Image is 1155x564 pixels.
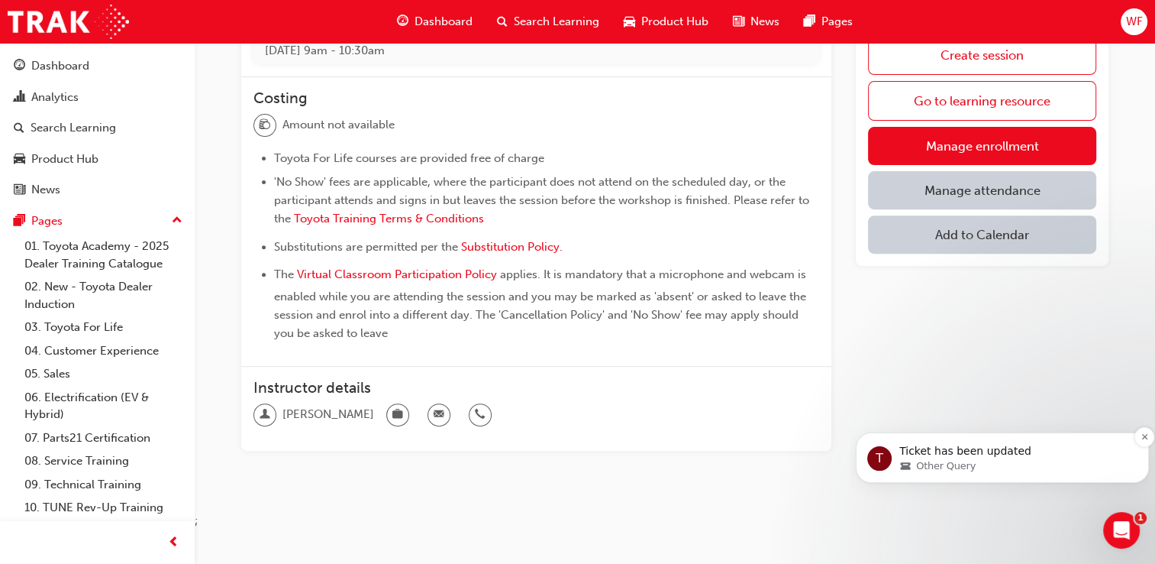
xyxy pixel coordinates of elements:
[274,240,458,254] span: Substitutions are permitted per the
[1103,512,1140,549] iframe: Intercom live chat
[18,449,189,473] a: 08. Service Training
[18,473,189,497] a: 09. Technical Training
[31,119,116,137] div: Search Learning
[6,176,189,204] a: News
[611,6,721,37] a: car-iconProduct Hub
[18,386,189,426] a: 06. Electrification (EV & Hybrid)
[868,127,1096,165] a: Manage enrollment
[253,36,819,64] td: [DATE] 9am - 10:30am
[721,6,792,37] a: news-iconNews
[18,235,189,275] a: 01. Toyota Academy - 2025 Dealer Training Catalogue
[31,89,79,106] div: Analytics
[392,405,403,425] span: briefcase-icon
[868,81,1096,121] a: Go to learning resource
[18,520,189,543] a: All Pages
[253,379,819,397] h3: Instructor details
[274,175,812,225] span: 'No Show' fees are applicable, where the participant does not attend on the scheduled day, or the...
[514,13,599,31] span: Search Learning
[18,316,189,339] a: 03. Toyota For Life
[475,405,486,425] span: phone-icon
[6,207,189,235] button: Pages
[497,12,508,31] span: search-icon
[18,339,189,363] a: 04. Customer Experience
[8,5,129,39] img: Trak
[274,267,809,340] span: applies. It is mandatory that a microphone and webcam is enabled while you are attending the sess...
[31,151,98,168] div: Product Hub
[168,533,179,553] span: prev-icon
[415,13,473,31] span: Dashboard
[641,13,708,31] span: Product Hub
[18,426,189,450] a: 07. Parts21 Certification
[282,116,395,134] span: Amount not available
[1121,8,1147,35] button: WF
[14,215,25,229] span: pages-icon
[850,400,1155,507] iframe: Intercom notifications message
[14,122,24,135] span: search-icon
[6,83,189,112] a: Analytics
[31,57,89,75] div: Dashboard
[31,181,60,199] div: News
[461,240,563,254] a: Substitution Policy.
[733,12,744,31] span: news-icon
[18,496,189,520] a: 10. TUNE Rev-Up Training
[485,6,611,37] a: search-iconSearch Learning
[172,211,182,231] span: up-icon
[868,35,1096,75] a: Create session
[297,267,497,281] a: Virtual Classroom Participation Policy
[868,216,1096,254] button: Add to Calendar
[6,49,189,207] button: DashboardAnalyticsSearch LearningProduct HubNews
[18,362,189,386] a: 05. Sales
[792,6,865,37] a: pages-iconPages
[14,60,25,73] span: guage-icon
[260,405,270,425] span: man-icon
[31,212,63,230] div: Pages
[294,212,484,225] a: Toyota Training Terms & Conditions
[624,12,635,31] span: car-icon
[18,275,189,316] a: 02. New - Toyota Dealer Induction
[6,52,189,80] a: Dashboard
[274,151,544,165] span: Toyota For Life courses are provided free of charge
[397,12,408,31] span: guage-icon
[14,91,25,105] span: chart-icon
[14,183,25,197] span: news-icon
[804,12,815,31] span: pages-icon
[6,114,189,142] a: Search Learning
[821,13,853,31] span: Pages
[1134,512,1147,524] span: 1
[6,145,189,173] a: Product Hub
[868,171,1096,209] a: Manage attendance
[282,406,374,423] span: [PERSON_NAME]
[260,115,270,135] span: money-icon
[253,89,819,107] h3: Costing
[434,405,444,425] span: email-icon
[385,6,485,37] a: guage-iconDashboard
[750,13,779,31] span: News
[14,153,25,167] span: car-icon
[274,267,294,281] span: The
[1125,13,1142,31] span: WF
